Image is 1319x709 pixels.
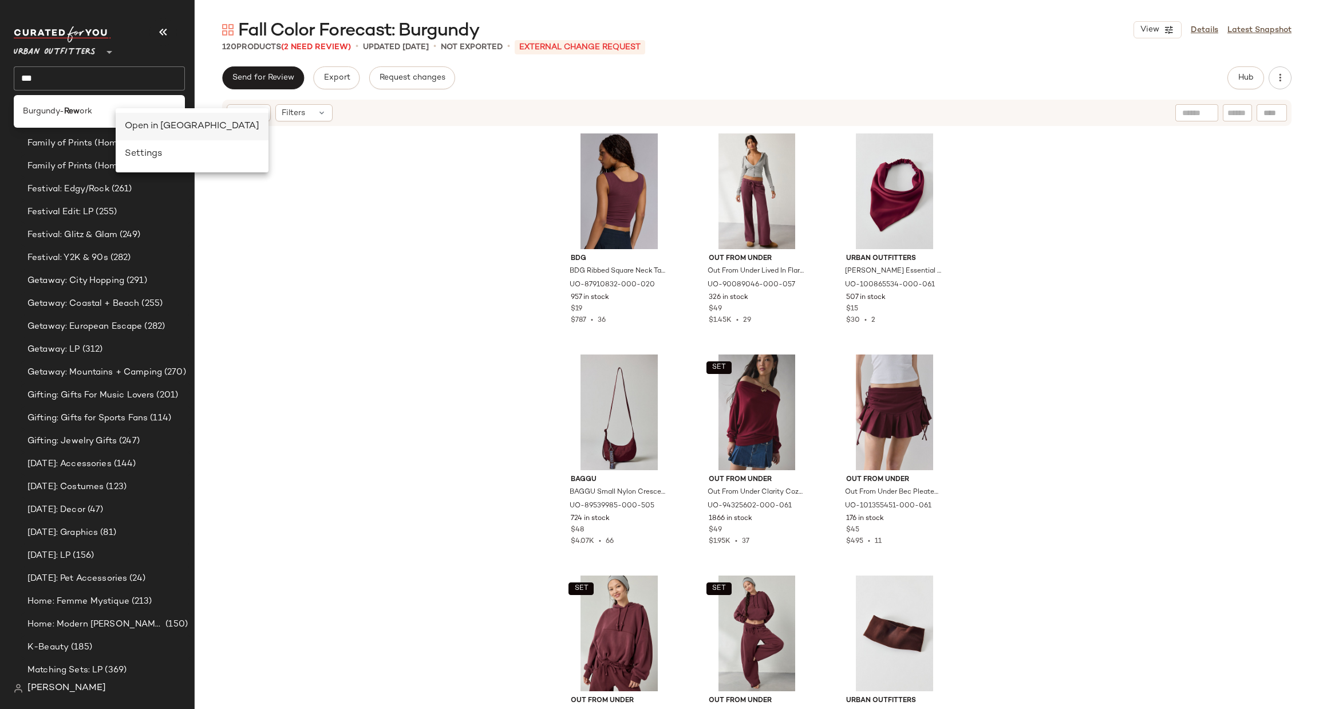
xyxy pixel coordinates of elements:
[108,251,131,265] span: (282)
[1134,21,1182,38] button: View
[570,501,654,511] span: UO-89539985-000-505
[586,317,598,324] span: •
[139,297,163,310] span: (255)
[27,682,106,695] span: [PERSON_NAME]
[27,229,117,242] span: Festival: Glitz & Glam
[708,266,804,277] span: Out From Under Lived In Flare Sweatpant in Light Purple, Women's at Urban Outfitters
[846,696,943,706] span: Urban Outfitters
[700,354,815,470] img: 94325602_061_b
[562,576,677,691] img: 94373735_061_b
[233,107,250,119] span: Sort
[64,105,80,117] b: Rew
[148,412,171,425] span: (114)
[845,487,942,498] span: Out From Under Bec Pleated Micro Mini Skort in Maroon, Women's at Urban Outfitters
[27,183,109,196] span: Festival: Edgy/Rock
[742,538,749,545] span: 37
[571,538,594,545] span: $4.07K
[27,206,93,219] span: Festival Edit: LP
[863,538,875,545] span: •
[709,317,732,324] span: $1.45K
[732,317,743,324] span: •
[706,582,732,595] button: SET
[125,120,259,133] div: Open in [GEOGRAPHIC_DATA]
[515,40,645,54] p: External Change Request
[27,595,129,608] span: Home: Femme Mystique
[27,435,117,448] span: Gifting: Jewelry Gifts
[222,41,351,53] div: Products
[706,361,732,374] button: SET
[69,641,92,654] span: (185)
[70,549,94,562] span: (156)
[871,317,875,324] span: 2
[594,538,606,545] span: •
[846,293,886,303] span: 507 in stock
[27,343,80,356] span: Getaway: LP
[27,137,160,150] span: Family of Prints (Home): Stripes
[356,40,358,54] span: •
[598,317,606,324] span: 36
[127,572,145,585] span: (24)
[433,40,436,54] span: •
[837,133,952,249] img: 100865534_061_b
[281,43,351,52] span: (2 Need Review)
[571,475,668,485] span: BAGGU
[712,364,726,372] span: SET
[363,41,429,53] p: updated [DATE]
[571,525,584,535] span: $48
[846,514,884,524] span: 176 in stock
[875,538,882,545] span: 11
[700,133,815,249] img: 90089046_057_b
[154,389,178,402] span: (201)
[27,641,69,654] span: K-Beauty
[27,389,154,402] span: Gifting: Gifts For Music Lovers
[27,664,102,677] span: Matching Sets: LP
[27,458,112,471] span: [DATE]: Accessories
[570,266,666,277] span: BDG Ribbed Square Neck Tank Top in Red Mahogany, Women's at Urban Outfitters
[379,73,445,82] span: Request changes
[709,254,805,264] span: Out From Under
[27,526,98,539] span: [DATE]: Graphics
[562,133,677,249] img: 87910832_020_b
[102,664,127,677] span: (369)
[14,39,96,60] span: Urban Outfitters
[27,160,149,173] span: Family of Prints (Home): Toile
[124,274,147,287] span: (291)
[708,280,795,290] span: UO-90089046-000-057
[1140,25,1159,34] span: View
[571,293,609,303] span: 957 in stock
[27,549,70,562] span: [DATE]: LP
[238,19,479,42] span: Fall Color Forecast: Burgundy
[14,684,23,693] img: svg%3e
[27,297,139,310] span: Getaway: Coastal + Beach
[80,105,92,117] span: ork
[14,26,111,42] img: cfy_white_logo.C9jOOHJF.svg
[109,183,132,196] span: (261)
[117,435,140,448] span: (247)
[98,526,116,539] span: (81)
[846,317,860,324] span: $30
[507,40,510,54] span: •
[104,480,127,494] span: (123)
[846,254,943,264] span: Urban Outfitters
[709,696,805,706] span: Out From Under
[709,293,748,303] span: 326 in stock
[562,354,677,470] img: 89539985_505_b
[125,147,259,161] div: Settings
[571,514,610,524] span: 724 in stock
[568,582,594,595] button: SET
[441,41,503,53] p: Not Exported
[222,66,304,89] button: Send for Review
[845,501,931,511] span: UO-101355451-000-061
[323,73,350,82] span: Export
[845,266,942,277] span: [PERSON_NAME] Essential Slip-On Headscarf in Maroon, Women's at Urban Outfitters
[845,280,935,290] span: UO-100865534-000-061
[606,538,614,545] span: 66
[743,317,751,324] span: 29
[571,304,582,314] span: $19
[23,105,64,117] span: Burgundy-
[1227,24,1292,36] a: Latest Snapshot
[712,585,726,593] span: SET
[27,480,104,494] span: [DATE]: Costumes
[27,251,108,265] span: Festival: Y2K & 90s
[709,514,752,524] span: 1866 in stock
